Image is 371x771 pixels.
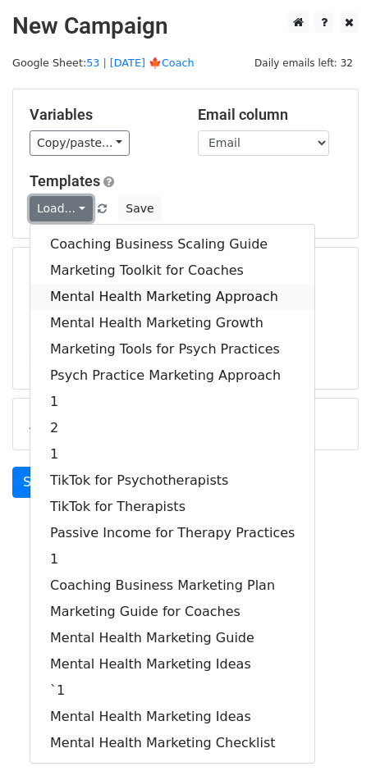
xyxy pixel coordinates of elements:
[30,625,314,651] a: Mental Health Marketing Guide
[289,692,371,771] iframe: Chat Widget
[30,172,100,189] a: Templates
[12,57,195,69] small: Google Sheet:
[30,468,314,494] a: TikTok for Psychotherapists
[30,415,314,441] a: 2
[30,651,314,677] a: Mental Health Marketing Ideas
[118,196,161,221] button: Save
[30,231,314,258] a: Coaching Business Scaling Guide
[86,57,194,69] a: 53 | [DATE] 🍁Coach
[30,336,314,363] a: Marketing Tools for Psych Practices
[30,573,314,599] a: Coaching Business Marketing Plan
[249,57,359,69] a: Daily emails left: 32
[30,494,314,520] a: TikTok for Therapists
[30,196,93,221] a: Load...
[30,520,314,546] a: Passive Income for Therapy Practices
[12,12,359,40] h2: New Campaign
[30,677,314,704] a: `1
[30,258,314,284] a: Marketing Toolkit for Coaches
[30,130,130,156] a: Copy/paste...
[198,106,341,124] h5: Email column
[249,54,359,72] span: Daily emails left: 32
[30,730,314,756] a: Mental Health Marketing Checklist
[12,467,66,498] a: Send
[30,441,314,468] a: 1
[30,599,314,625] a: Marketing Guide for Coaches
[30,106,173,124] h5: Variables
[30,546,314,573] a: 1
[30,310,314,336] a: Mental Health Marketing Growth
[30,389,314,415] a: 1
[30,363,314,389] a: Psych Practice Marketing Approach
[30,704,314,730] a: Mental Health Marketing Ideas
[30,284,314,310] a: Mental Health Marketing Approach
